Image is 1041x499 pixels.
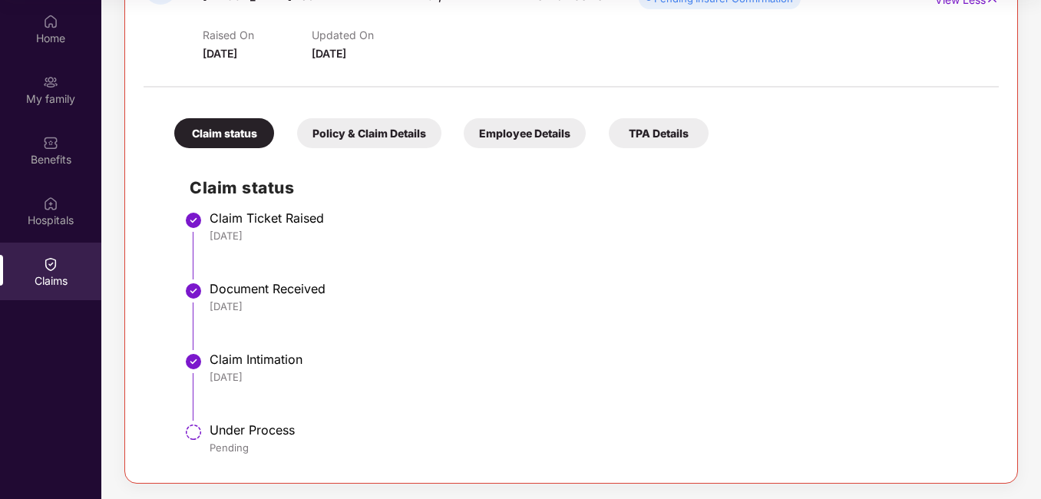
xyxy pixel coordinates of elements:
[43,74,58,90] img: svg+xml;base64,PHN2ZyB3aWR0aD0iMjAiIGhlaWdodD0iMjAiIHZpZXdCb3g9IjAgMCAyMCAyMCIgZmlsbD0ibm9uZSIgeG...
[312,28,421,41] p: Updated On
[43,196,58,211] img: svg+xml;base64,PHN2ZyBpZD0iSG9zcGl0YWxzIiB4bWxucz0iaHR0cDovL3d3dy53My5vcmcvMjAwMC9zdmciIHdpZHRoPS...
[609,118,709,148] div: TPA Details
[43,135,58,150] img: svg+xml;base64,PHN2ZyBpZD0iQmVuZWZpdHMiIHhtbG5zPSJodHRwOi8vd3d3LnczLm9yZy8yMDAwL3N2ZyIgd2lkdGg9Ij...
[210,299,983,313] div: [DATE]
[184,282,203,300] img: svg+xml;base64,PHN2ZyBpZD0iU3RlcC1Eb25lLTMyeDMyIiB4bWxucz0iaHR0cDovL3d3dy53My5vcmcvMjAwMC9zdmciIH...
[210,422,983,438] div: Under Process
[210,352,983,367] div: Claim Intimation
[203,28,312,41] p: Raised On
[184,423,203,441] img: svg+xml;base64,PHN2ZyBpZD0iU3RlcC1QZW5kaW5nLTMyeDMyIiB4bWxucz0iaHR0cDovL3d3dy53My5vcmcvMjAwMC9zdm...
[210,441,983,454] div: Pending
[174,118,274,148] div: Claim status
[203,47,237,60] span: [DATE]
[210,229,983,243] div: [DATE]
[210,281,983,296] div: Document Received
[210,370,983,384] div: [DATE]
[190,175,983,200] h2: Claim status
[184,352,203,371] img: svg+xml;base64,PHN2ZyBpZD0iU3RlcC1Eb25lLTMyeDMyIiB4bWxucz0iaHR0cDovL3d3dy53My5vcmcvMjAwMC9zdmciIH...
[184,211,203,230] img: svg+xml;base64,PHN2ZyBpZD0iU3RlcC1Eb25lLTMyeDMyIiB4bWxucz0iaHR0cDovL3d3dy53My5vcmcvMjAwMC9zdmciIH...
[464,118,586,148] div: Employee Details
[43,14,58,29] img: svg+xml;base64,PHN2ZyBpZD0iSG9tZSIgeG1sbnM9Imh0dHA6Ly93d3cudzMub3JnLzIwMDAvc3ZnIiB3aWR0aD0iMjAiIG...
[297,118,441,148] div: Policy & Claim Details
[312,47,346,60] span: [DATE]
[210,210,983,226] div: Claim Ticket Raised
[43,256,58,272] img: svg+xml;base64,PHN2ZyBpZD0iQ2xhaW0iIHhtbG5zPSJodHRwOi8vd3d3LnczLm9yZy8yMDAwL3N2ZyIgd2lkdGg9IjIwIi...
